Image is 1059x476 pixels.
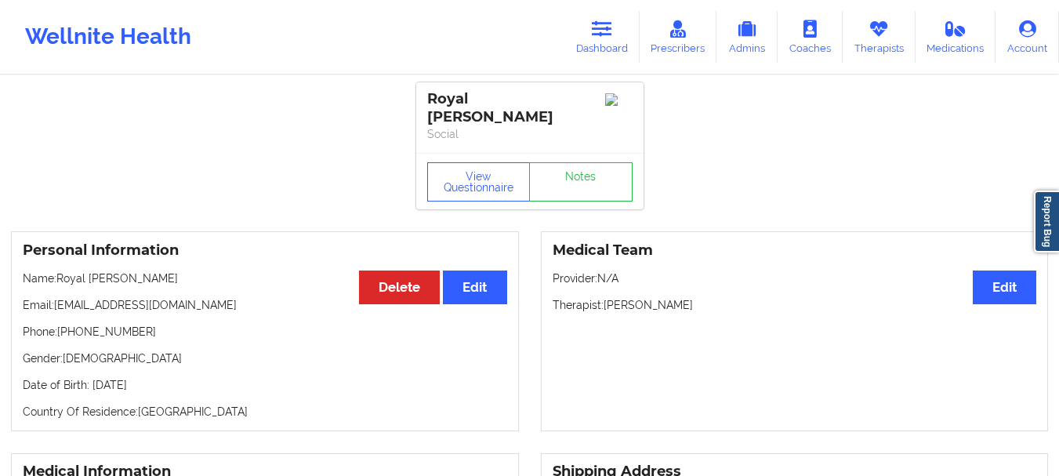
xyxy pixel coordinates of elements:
[529,162,633,202] a: Notes
[553,297,1037,313] p: Therapist: [PERSON_NAME]
[640,11,717,63] a: Prescribers
[843,11,916,63] a: Therapists
[23,297,507,313] p: Email: [EMAIL_ADDRESS][DOMAIN_NAME]
[23,271,507,286] p: Name: Royal [PERSON_NAME]
[427,126,633,142] p: Social
[553,271,1037,286] p: Provider: N/A
[23,377,507,393] p: Date of Birth: [DATE]
[427,90,633,126] div: Royal [PERSON_NAME]
[553,242,1037,260] h3: Medical Team
[23,324,507,340] p: Phone: [PHONE_NUMBER]
[564,11,640,63] a: Dashboard
[23,351,507,366] p: Gender: [DEMOGRAPHIC_DATA]
[605,93,633,106] img: Image%2Fplaceholer-image.png
[23,404,507,420] p: Country Of Residence: [GEOGRAPHIC_DATA]
[23,242,507,260] h3: Personal Information
[916,11,996,63] a: Medications
[443,271,506,304] button: Edit
[778,11,843,63] a: Coaches
[427,162,531,202] button: View Questionnaire
[716,11,778,63] a: Admins
[996,11,1059,63] a: Account
[1034,191,1059,253] a: Report Bug
[359,271,440,304] button: Delete
[973,271,1036,304] button: Edit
